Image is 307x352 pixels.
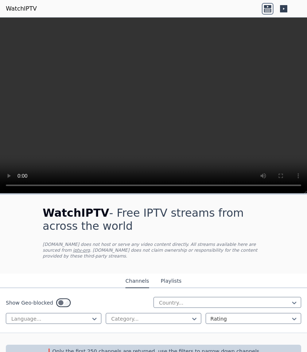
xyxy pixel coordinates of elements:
[73,248,90,253] a: iptv-org
[161,274,182,288] button: Playlists
[43,206,109,219] span: WatchIPTV
[43,206,264,233] h1: - Free IPTV streams from across the world
[43,241,264,259] p: [DOMAIN_NAME] does not host or serve any video content directly. All streams available here are s...
[125,274,149,288] button: Channels
[6,299,53,306] label: Show Geo-blocked
[6,4,37,13] a: WatchIPTV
